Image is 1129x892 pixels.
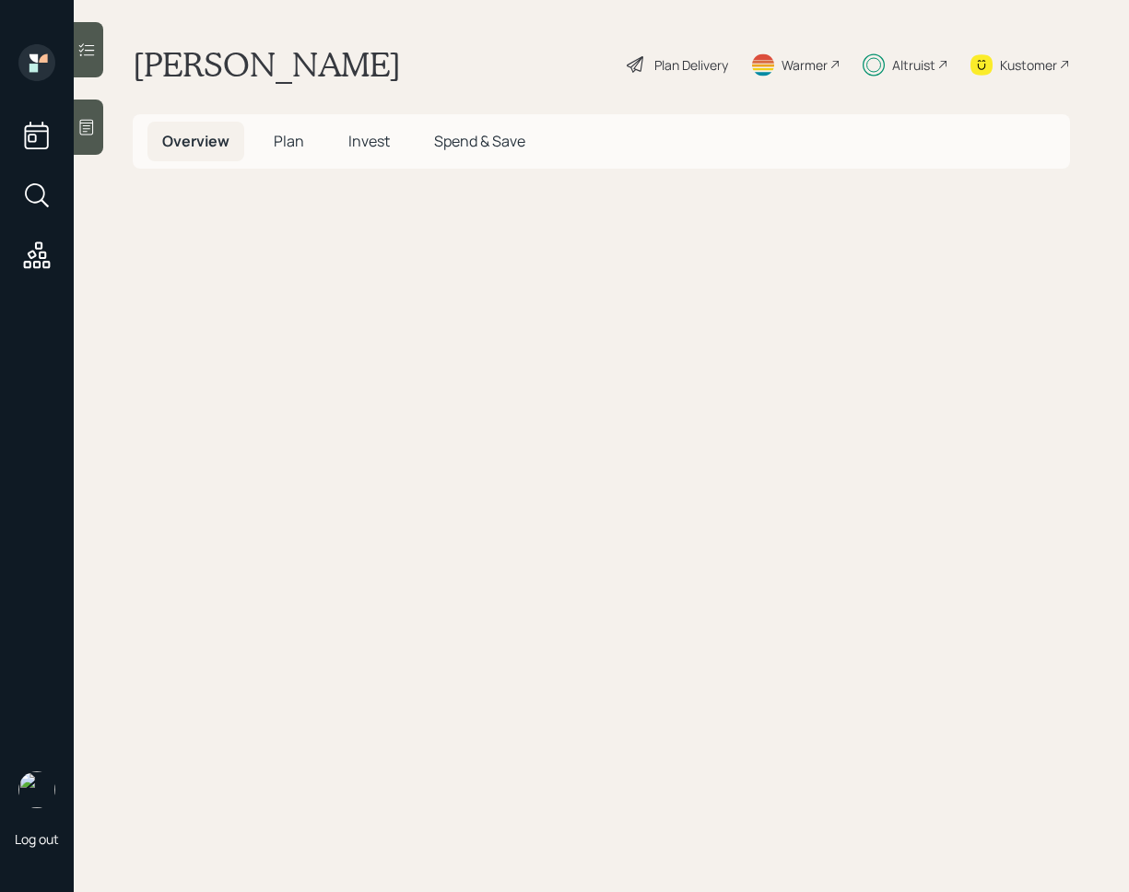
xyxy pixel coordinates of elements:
span: Spend & Save [434,131,525,151]
img: retirable_logo.png [18,771,55,808]
span: Plan [274,131,304,151]
div: Altruist [892,55,935,75]
h1: [PERSON_NAME] [133,44,401,85]
div: Warmer [782,55,828,75]
div: Log out [15,830,59,848]
div: Kustomer [1000,55,1057,75]
span: Invest [348,131,390,151]
div: Plan Delivery [654,55,728,75]
span: Overview [162,131,229,151]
